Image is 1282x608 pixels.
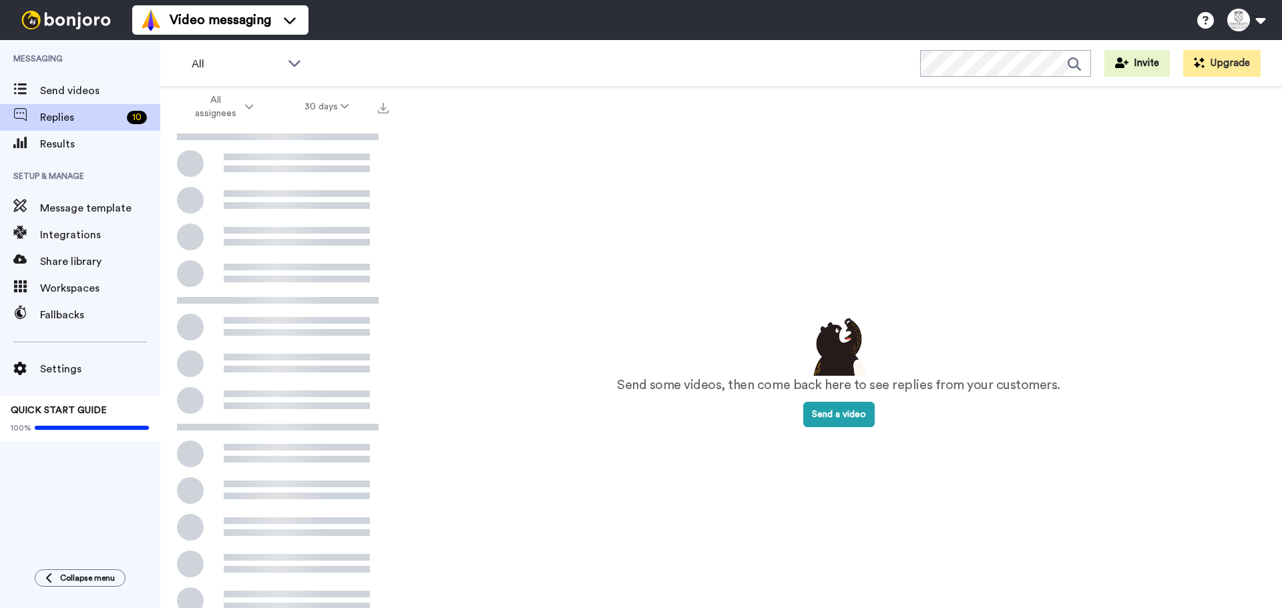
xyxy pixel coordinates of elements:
[11,422,31,433] span: 100%
[16,11,116,29] img: bj-logo-header-white.svg
[378,103,389,113] img: export.svg
[40,254,160,270] span: Share library
[1104,50,1170,77] button: Invite
[40,307,160,323] span: Fallbacks
[805,314,872,376] img: results-emptystates.png
[163,88,279,125] button: All assignees
[803,402,875,427] button: Send a video
[40,280,160,296] span: Workspaces
[1183,50,1261,77] button: Upgrade
[188,93,242,120] span: All assignees
[40,83,160,99] span: Send videos
[127,111,147,124] div: 10
[617,376,1060,395] p: Send some videos, then come back here to see replies from your customers.
[803,410,875,419] a: Send a video
[40,361,160,377] span: Settings
[192,56,281,72] span: All
[140,9,162,31] img: vm-color.svg
[40,136,160,152] span: Results
[35,569,126,587] button: Collapse menu
[374,97,393,117] button: Export all results that match these filters now.
[279,95,375,119] button: 30 days
[40,200,160,216] span: Message template
[40,109,122,125] span: Replies
[11,406,107,415] span: QUICK START GUIDE
[170,11,271,29] span: Video messaging
[40,227,160,243] span: Integrations
[60,573,115,583] span: Collapse menu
